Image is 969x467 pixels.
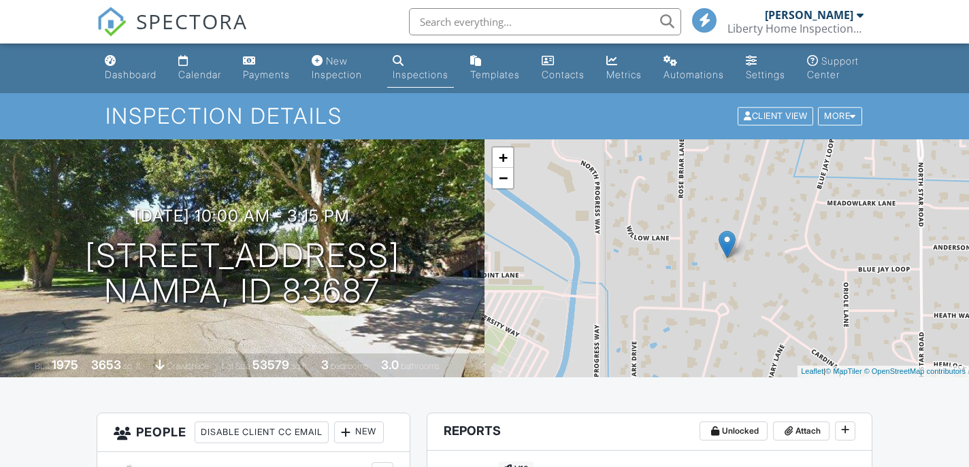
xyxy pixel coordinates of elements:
[663,69,724,80] div: Automations
[97,413,410,452] h3: People
[381,358,399,372] div: 3.0
[99,49,162,88] a: Dashboard
[393,69,448,80] div: Inspections
[470,69,520,80] div: Templates
[312,55,362,80] div: New Inspection
[291,361,308,371] span: sq.ft.
[195,421,329,443] div: Disable Client CC Email
[601,49,647,88] a: Metrics
[306,49,376,88] a: New Inspection
[465,49,525,88] a: Templates
[825,367,862,375] a: © MapTiler
[321,358,329,372] div: 3
[52,358,78,372] div: 1975
[746,69,785,80] div: Settings
[493,168,513,188] a: Zoom out
[252,358,289,372] div: 53579
[765,8,853,22] div: [PERSON_NAME]
[334,421,384,443] div: New
[387,49,454,88] a: Inspections
[802,49,870,88] a: Support Center
[91,358,121,372] div: 3653
[727,22,864,35] div: Liberty Home Inspection Services
[105,69,157,80] div: Dashboard
[736,110,817,120] a: Client View
[331,361,368,371] span: bedrooms
[173,49,227,88] a: Calendar
[493,148,513,168] a: Zoom in
[167,361,209,371] span: crawlspace
[135,207,350,225] h3: [DATE] 10:00 am - 3:15 pm
[97,7,127,37] img: The Best Home Inspection Software - Spectora
[798,366,969,377] div: |
[606,69,642,80] div: Metrics
[401,361,440,371] span: bathrooms
[409,8,681,35] input: Search everything...
[740,49,791,88] a: Settings
[738,107,813,126] div: Client View
[807,55,859,80] div: Support Center
[123,361,142,371] span: sq. ft.
[35,361,50,371] span: Built
[658,49,729,88] a: Automations (Basic)
[542,69,585,80] div: Contacts
[536,49,590,88] a: Contacts
[136,7,248,35] span: SPECTORA
[864,367,966,375] a: © OpenStreetMap contributors
[97,18,248,47] a: SPECTORA
[243,69,290,80] div: Payments
[178,69,221,80] div: Calendar
[85,238,400,310] h1: [STREET_ADDRESS] Nampa, ID 83687
[237,49,295,88] a: Payments
[105,104,864,128] h1: Inspection Details
[801,367,823,375] a: Leaflet
[818,107,862,126] div: More
[222,361,250,371] span: Lot Size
